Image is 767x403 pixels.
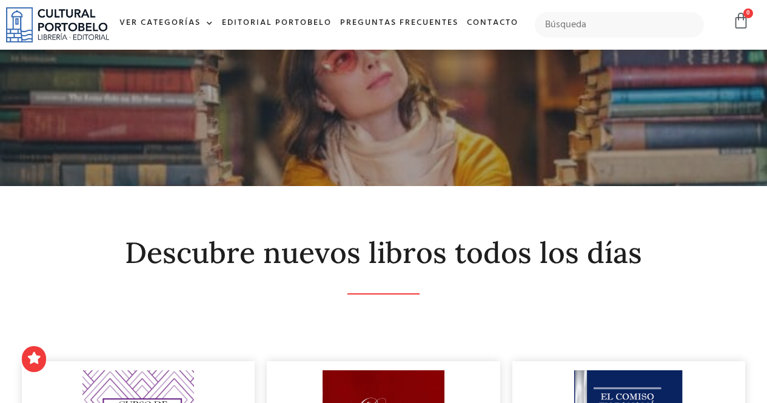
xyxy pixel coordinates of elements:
h2: Descubre nuevos libros todos los días [22,237,745,269]
a: Ver Categorías [115,10,218,36]
a: Contacto [463,10,523,36]
input: Búsqueda [535,12,704,38]
a: Preguntas frecuentes [336,10,463,36]
a: Editorial Portobelo [218,10,336,36]
span: 0 [743,8,753,18]
a: 0 [732,12,749,30]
